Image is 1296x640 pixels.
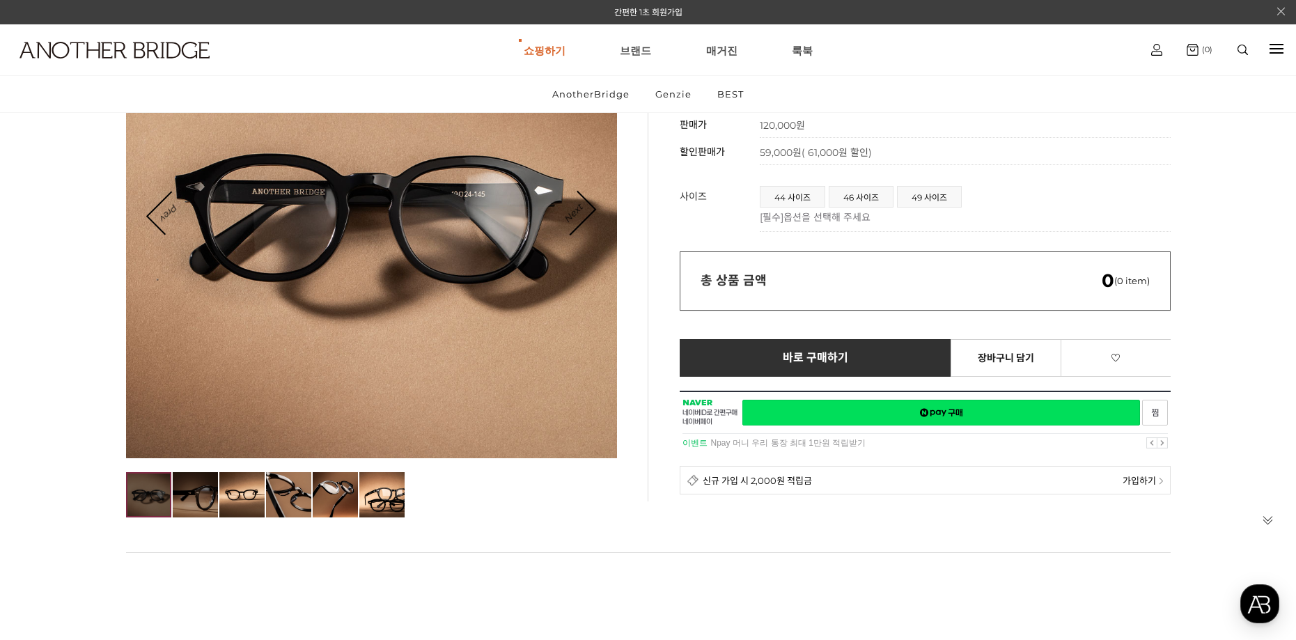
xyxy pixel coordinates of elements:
[127,463,144,474] span: 대화
[1187,44,1212,56] a: (0)
[760,119,805,132] strong: 120,000원
[92,442,180,476] a: 대화
[552,192,595,235] a: Next
[1238,45,1248,55] img: search
[215,462,232,474] span: 설정
[614,7,682,17] a: 간편한 1초 회원가입
[7,42,201,93] a: logo
[680,118,707,131] span: 판매가
[783,352,849,364] span: 바로 구매하기
[829,186,893,208] li: 46 사이즈
[1102,275,1150,286] span: (0 item)
[19,42,210,58] img: logo
[1199,45,1212,54] span: (0)
[620,25,651,75] a: 브랜드
[802,146,872,159] span: ( 61,000원 할인)
[680,179,760,232] th: 사이즈
[760,187,825,207] a: 44 사이즈
[1102,270,1114,292] em: 0
[703,474,812,487] span: 신규 가입 시 2,000원 적립금
[4,442,92,476] a: 홈
[126,472,171,517] img: d8a971c8d4098888606ba367a792ad14.jpg
[680,466,1171,494] a: 신규 가입 시 2,000원 적립금 가입하기
[951,339,1061,377] a: 장바구니 담기
[705,76,756,112] a: BEST
[760,210,1164,224] p: [필수]
[540,76,641,112] a: AnotherBridge
[180,442,267,476] a: 설정
[760,186,825,208] li: 44 사이즈
[792,25,813,75] a: 룩북
[44,462,52,474] span: 홈
[701,273,767,288] strong: 총 상품 금액
[898,187,961,207] a: 49 사이즈
[1159,478,1163,485] img: npay_sp_more.png
[148,192,190,233] a: Prev
[680,339,952,377] a: 바로 구매하기
[1123,474,1156,487] span: 가입하기
[1187,44,1199,56] img: cart
[760,146,872,159] span: 59,000원
[524,25,565,75] a: 쇼핑하기
[687,474,699,486] img: detail_membership.png
[643,76,703,112] a: Genzie
[897,186,962,208] li: 49 사이즈
[680,146,725,158] span: 할인판매가
[1151,44,1162,56] img: cart
[706,25,737,75] a: 매거진
[783,211,870,224] span: 옵션을 선택해 주세요
[829,187,893,207] a: 46 사이즈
